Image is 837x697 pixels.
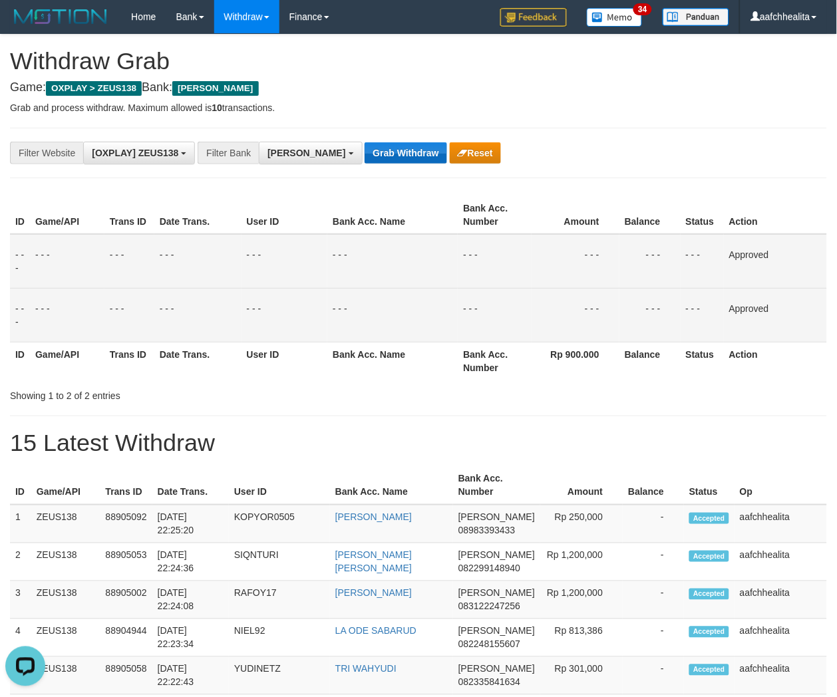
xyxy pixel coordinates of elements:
[450,142,501,164] button: Reset
[540,543,623,581] td: Rp 1,200,000
[242,342,328,380] th: User ID
[259,142,362,164] button: [PERSON_NAME]
[46,81,142,96] span: OXPLAY > ZEUS138
[327,288,458,342] td: - - -
[623,505,684,543] td: -
[100,543,152,581] td: 88905053
[619,234,681,289] td: - - -
[619,196,681,234] th: Balance
[458,639,520,650] span: Copy 082248155607 to clipboard
[10,7,111,27] img: MOTION_logo.png
[10,543,31,581] td: 2
[10,288,30,342] td: - - -
[31,657,100,695] td: ZEUS138
[724,234,827,289] td: Approved
[365,142,446,164] button: Grab Withdraw
[587,8,643,27] img: Button%20Memo.svg
[500,8,567,27] img: Feedback.jpg
[30,196,104,234] th: Game/API
[458,626,535,636] span: [PERSON_NAME]
[10,142,83,164] div: Filter Website
[681,288,724,342] td: - - -
[327,196,458,234] th: Bank Acc. Name
[10,342,30,380] th: ID
[458,525,516,536] span: Copy 08983393433 to clipboard
[10,581,31,619] td: 3
[242,288,328,342] td: - - -
[100,657,152,695] td: 88905058
[335,550,412,574] a: [PERSON_NAME] [PERSON_NAME]
[10,81,827,94] h4: Game: Bank:
[458,677,520,688] span: Copy 082335841634 to clipboard
[229,543,330,581] td: SIQNTURI
[623,543,684,581] td: -
[735,619,827,657] td: aafchhealita
[327,234,458,289] td: - - -
[152,543,229,581] td: [DATE] 22:24:36
[104,342,154,380] th: Trans ID
[31,619,100,657] td: ZEUS138
[104,196,154,234] th: Trans ID
[458,512,535,523] span: [PERSON_NAME]
[154,234,242,289] td: - - -
[724,288,827,342] td: Approved
[100,619,152,657] td: 88904944
[92,148,178,158] span: [OXPLAY] ZEUS138
[100,581,152,619] td: 88905002
[335,588,412,599] a: [PERSON_NAME]
[31,505,100,543] td: ZEUS138
[540,619,623,657] td: Rp 813,386
[663,8,729,26] img: panduan.png
[681,196,724,234] th: Status
[623,619,684,657] td: -
[10,196,30,234] th: ID
[242,196,328,234] th: User ID
[229,619,330,657] td: NIEL92
[689,627,729,638] span: Accepted
[327,342,458,380] th: Bank Acc. Name
[267,148,345,158] span: [PERSON_NAME]
[540,505,623,543] td: Rp 250,000
[623,581,684,619] td: -
[10,467,31,505] th: ID
[30,234,104,289] td: - - -
[540,581,623,619] td: Rp 1,200,000
[31,581,100,619] td: ZEUS138
[619,342,681,380] th: Balance
[633,3,651,15] span: 34
[619,288,681,342] td: - - -
[735,505,827,543] td: aafchhealita
[242,234,328,289] td: - - -
[10,234,30,289] td: - - -
[10,505,31,543] td: 1
[458,342,531,380] th: Bank Acc. Number
[681,342,724,380] th: Status
[152,657,229,695] td: [DATE] 22:22:43
[30,342,104,380] th: Game/API
[172,81,258,96] span: [PERSON_NAME]
[724,342,827,380] th: Action
[152,467,229,505] th: Date Trans.
[540,657,623,695] td: Rp 301,000
[735,657,827,695] td: aafchhealita
[152,505,229,543] td: [DATE] 22:25:20
[458,588,535,599] span: [PERSON_NAME]
[198,142,259,164] div: Filter Bank
[229,657,330,695] td: YUDINETZ
[330,467,453,505] th: Bank Acc. Name
[453,467,540,505] th: Bank Acc. Number
[10,384,339,402] div: Showing 1 to 2 of 2 entries
[229,505,330,543] td: KOPYOR0505
[30,288,104,342] td: - - -
[10,101,827,114] p: Grab and process withdraw. Maximum allowed is transactions.
[458,550,535,561] span: [PERSON_NAME]
[212,102,222,113] strong: 10
[335,626,417,636] a: LA ODE SABARUD
[229,467,330,505] th: User ID
[689,551,729,562] span: Accepted
[10,430,827,456] h1: 15 Latest Withdraw
[100,467,152,505] th: Trans ID
[681,234,724,289] td: - - -
[684,467,735,505] th: Status
[100,505,152,543] td: 88905092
